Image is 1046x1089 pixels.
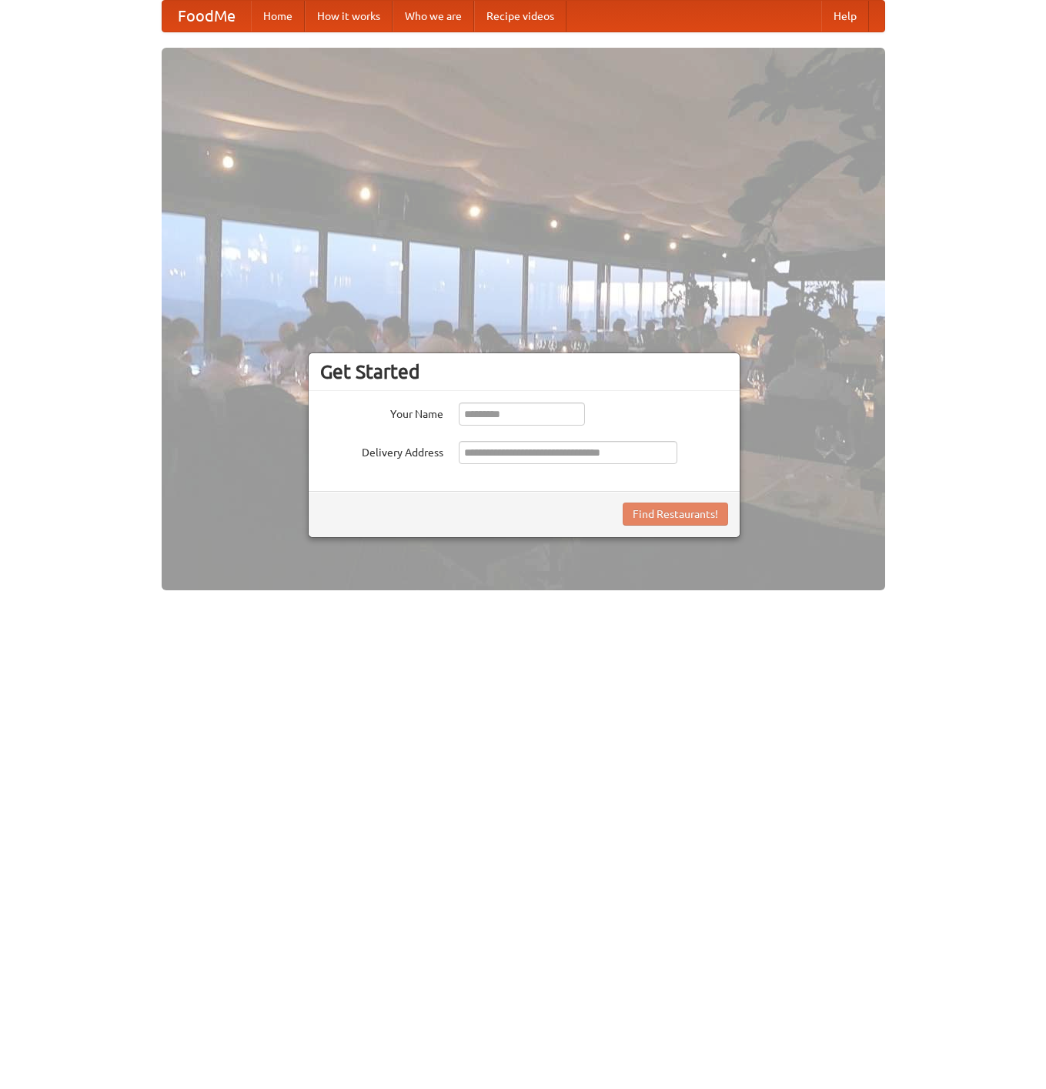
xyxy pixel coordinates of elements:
[320,403,443,422] label: Your Name
[393,1,474,32] a: Who we are
[162,1,251,32] a: FoodMe
[623,503,728,526] button: Find Restaurants!
[305,1,393,32] a: How it works
[320,441,443,460] label: Delivery Address
[320,360,728,383] h3: Get Started
[474,1,566,32] a: Recipe videos
[251,1,305,32] a: Home
[821,1,869,32] a: Help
